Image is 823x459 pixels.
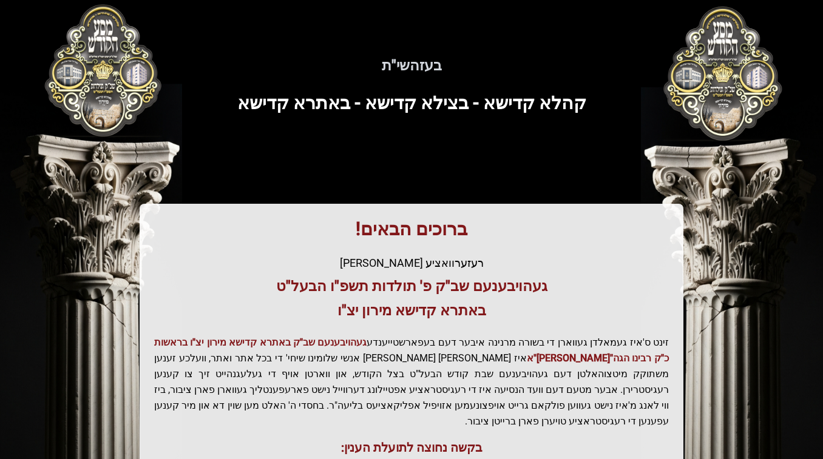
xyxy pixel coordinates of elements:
span: געהויבענעם שב"ק באתרא קדישא מירון יצ"ו בראשות כ"ק רבינו הגה"[PERSON_NAME]"א [154,337,669,364]
h3: געהויבענעם שב"ק פ' תולדות תשפ"ו הבעל"ט [154,276,669,296]
span: קהלא קדישא - בצילא קדישא - באתרא קדישא [237,92,586,113]
div: רעזערוואציע [PERSON_NAME] [154,255,669,272]
h1: ברוכים הבאים! [154,218,669,240]
h3: באתרא קדישא מירון יצ"ו [154,301,669,320]
h5: בעזהשי"ת [42,56,781,75]
h3: בקשה נחוצה לתועלת הענין: [154,439,669,456]
p: זינט ס'איז געמאלדן געווארן די בשורה מרנינה איבער דעם בעפארשטייענדע איז [PERSON_NAME] [PERSON_NAME... [154,335,669,429]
